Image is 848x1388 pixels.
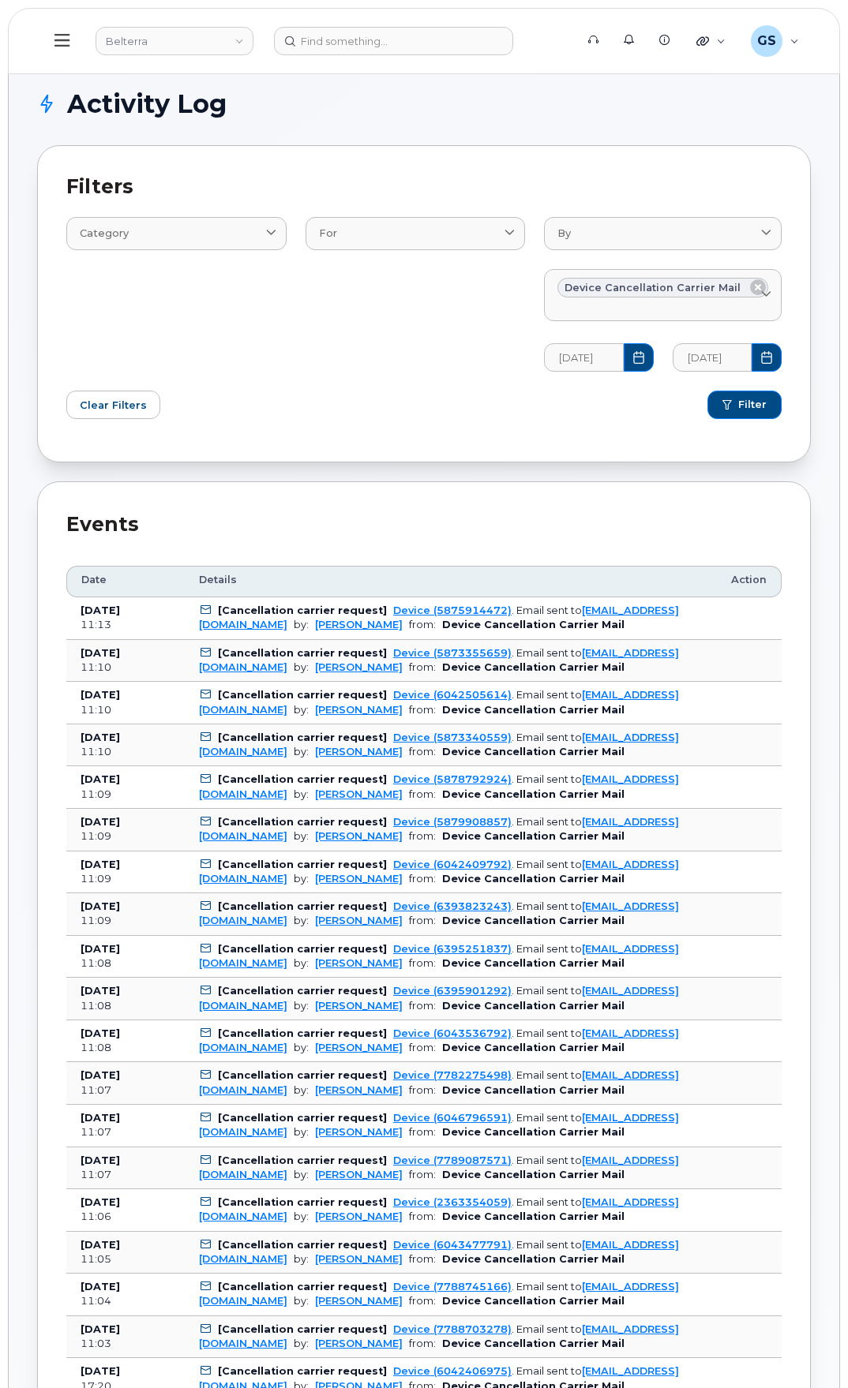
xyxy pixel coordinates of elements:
[393,604,512,616] a: Device (5875914472)
[409,1253,436,1265] span: from:
[81,1125,171,1139] div: 11:07
[81,573,107,587] span: Date
[199,900,679,926] div: . Email sent to
[218,985,387,997] b: [Cancellation carrier request]
[393,1323,512,1335] a: Device (7788703278)
[218,1196,387,1208] b: [Cancellation carrier request]
[442,661,625,673] b: Device Cancellation Carrier Mail
[294,1000,309,1012] span: by:
[294,1253,309,1265] span: by:
[752,343,782,372] button: Choose Date
[80,398,147,413] span: Clear Filters
[315,1337,403,1349] a: [PERSON_NAME]
[218,943,387,955] b: [Cancellation carrier request]
[81,647,120,659] b: [DATE]
[199,689,679,715] a: [EMAIL_ADDRESS][DOMAIN_NAME]
[624,343,654,372] button: Choose Date
[442,1295,625,1307] b: Device Cancellation Carrier Mail
[294,1210,309,1222] span: by:
[315,1169,403,1180] a: [PERSON_NAME]
[66,391,160,419] button: Clear Filters
[717,566,782,597] th: Action
[409,704,436,716] span: from:
[393,859,512,870] a: Device (6042409792)
[81,985,120,997] b: [DATE]
[442,957,625,969] b: Device Cancellation Carrier Mail
[442,1253,625,1265] b: Device Cancellation Carrier Mail
[315,788,403,800] a: [PERSON_NAME]
[218,900,387,912] b: [Cancellation carrier request]
[218,816,387,828] b: [Cancellation carrier request]
[67,92,227,116] span: Activity Log
[199,1154,679,1180] div: . Email sent to
[199,859,679,885] a: [EMAIL_ADDRESS][DOMAIN_NAME]
[409,915,436,926] span: from:
[81,829,171,844] div: 11:09
[294,1337,309,1349] span: by:
[218,689,387,701] b: [Cancellation carrier request]
[673,343,752,372] input: MM/DD/YYYY
[199,689,679,715] div: . Email sent to
[393,985,512,997] a: Device (6395901292)
[442,1337,625,1349] b: Device Cancellation Carrier Mail
[315,1042,403,1053] a: [PERSON_NAME]
[393,1154,512,1166] a: Device (7789087571)
[738,398,767,412] span: Filter
[315,661,403,673] a: [PERSON_NAME]
[199,985,679,1011] a: [EMAIL_ADDRESS][DOMAIN_NAME]
[315,746,403,758] a: [PERSON_NAME]
[199,731,679,758] div: . Email sent to
[199,773,679,799] a: [EMAIL_ADDRESS][DOMAIN_NAME]
[294,1169,309,1180] span: by:
[315,704,403,716] a: [PERSON_NAME]
[409,1042,436,1053] span: from:
[442,1042,625,1053] b: Device Cancellation Carrier Mail
[199,1154,679,1180] a: [EMAIL_ADDRESS][DOMAIN_NAME]
[315,1084,403,1096] a: [PERSON_NAME]
[393,1365,512,1377] a: Device (6042406975)
[81,1210,171,1224] div: 11:06
[81,660,171,675] div: 11:10
[218,859,387,870] b: [Cancellation carrier request]
[81,604,120,616] b: [DATE]
[294,788,309,800] span: by:
[81,731,120,743] b: [DATE]
[409,830,436,842] span: from:
[544,269,782,322] a: Device Cancellation Carrier MailSource
[393,1196,512,1208] a: Device (2363354059)
[81,999,171,1013] div: 11:08
[218,1365,387,1377] b: [Cancellation carrier request]
[199,859,679,885] div: . Email sent to
[66,217,287,249] a: Category
[442,830,625,842] b: Device Cancellation Carrier Mail
[199,1239,679,1265] a: [EMAIL_ADDRESS][DOMAIN_NAME]
[81,900,120,912] b: [DATE]
[544,343,624,372] input: MM/DD/YYYY
[81,1041,171,1055] div: 11:08
[81,618,171,632] div: 11:13
[81,1281,120,1293] b: [DATE]
[442,915,625,926] b: Device Cancellation Carrier Mail
[199,604,679,630] div: . Email sent to
[81,914,171,928] div: 11:09
[199,1069,679,1095] a: [EMAIL_ADDRESS][DOMAIN_NAME]
[409,1295,436,1307] span: from:
[557,226,571,241] span: By
[409,1169,436,1180] span: from:
[393,943,512,955] a: Device (6395251837)
[294,873,309,885] span: by:
[294,915,309,926] span: by:
[315,957,403,969] a: [PERSON_NAME]
[81,689,120,701] b: [DATE]
[80,226,129,241] span: Category
[294,1084,309,1096] span: by:
[199,943,679,969] a: [EMAIL_ADDRESS][DOMAIN_NAME]
[442,1000,625,1012] b: Device Cancellation Carrier Mail
[565,280,741,295] span: Device Cancellation Carrier Mail
[81,1112,120,1124] b: [DATE]
[218,1112,387,1124] b: [Cancellation carrier request]
[81,816,120,828] b: [DATE]
[442,704,625,716] b: Device Cancellation Carrier Mail
[81,1323,120,1335] b: [DATE]
[409,957,436,969] span: from:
